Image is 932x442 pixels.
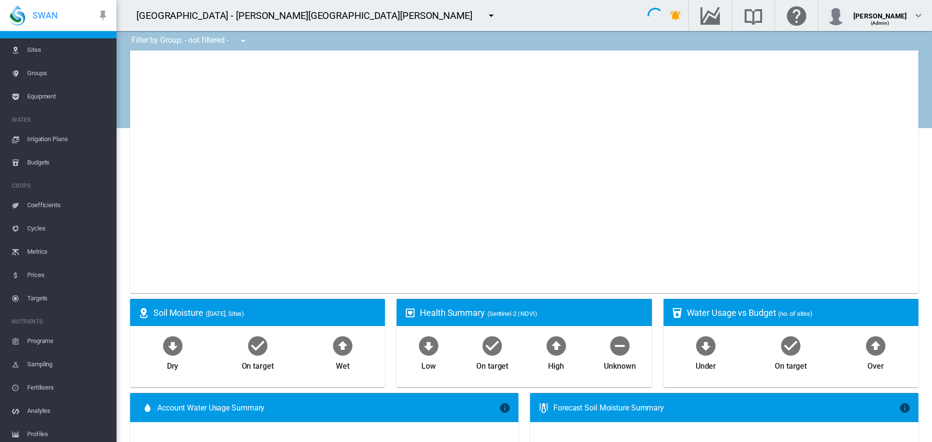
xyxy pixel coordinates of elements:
[913,10,924,21] md-icon: icon-chevron-down
[10,5,25,26] img: SWAN-Landscape-Logo-Colour-drop.png
[242,357,274,372] div: On target
[331,334,354,357] md-icon: icon-arrow-up-bold-circle
[487,310,537,317] span: (Sentinel-2 | NDVI)
[608,334,632,357] md-icon: icon-minus-circle
[696,357,716,372] div: Under
[485,10,497,21] md-icon: icon-menu-down
[27,329,109,353] span: Programs
[27,240,109,263] span: Metrics
[779,334,802,357] md-icon: icon-checkbox-marked-circle
[699,10,722,21] md-icon: Go to the Data Hub
[27,38,109,62] span: Sites
[482,6,501,25] button: icon-menu-down
[124,31,256,50] div: Filter by Group: - not filtered -
[12,314,109,329] span: NUTRIENTS
[499,402,511,414] md-icon: icon-information
[899,402,911,414] md-icon: icon-information
[237,35,249,47] md-icon: icon-menu-down
[12,112,109,128] span: WATER
[871,20,890,26] span: (Admin)
[97,10,109,21] md-icon: icon-pin
[161,334,184,357] md-icon: icon-arrow-down-bold-circle
[27,263,109,287] span: Prices
[826,6,846,25] img: profile.jpg
[27,85,109,108] span: Equipment
[671,307,683,319] md-icon: icon-cup-water
[476,357,508,372] div: On target
[694,334,717,357] md-icon: icon-arrow-down-bold-circle
[853,7,907,17] div: [PERSON_NAME]
[666,6,685,25] button: icon-bell-ring
[27,376,109,399] span: Fertilisers
[138,307,150,319] md-icon: icon-map-marker-radius
[27,128,109,151] span: Irrigation Plans
[421,357,436,372] div: Low
[136,9,481,22] div: [GEOGRAPHIC_DATA] - [PERSON_NAME][GEOGRAPHIC_DATA][PERSON_NAME]
[420,307,644,319] div: Health Summary
[867,357,884,372] div: Over
[481,334,504,357] md-icon: icon-checkbox-marked-circle
[33,9,58,21] span: SWAN
[778,310,813,317] span: (no. of sites)
[27,194,109,217] span: Coefficients
[538,402,549,414] md-icon: icon-thermometer-lines
[604,357,635,372] div: Unknown
[404,307,416,319] md-icon: icon-heart-box-outline
[548,357,564,372] div: High
[206,310,245,317] span: ([DATE], Sites)
[153,307,377,319] div: Soil Moisture
[246,334,269,357] md-icon: icon-checkbox-marked-circle
[27,353,109,376] span: Sampling
[27,217,109,240] span: Cycles
[687,307,911,319] div: Water Usage vs Budget
[142,402,153,414] md-icon: icon-water
[545,334,568,357] md-icon: icon-arrow-up-bold-circle
[553,403,899,413] div: Forecast Soil Moisture Summary
[12,178,109,194] span: CROPS
[27,151,109,174] span: Budgets
[157,403,499,413] span: Account Water Usage Summary
[27,62,109,85] span: Groups
[864,334,887,357] md-icon: icon-arrow-up-bold-circle
[742,10,765,21] md-icon: Search the knowledge base
[417,334,440,357] md-icon: icon-arrow-down-bold-circle
[167,357,179,372] div: Dry
[233,31,253,50] button: icon-menu-down
[336,357,349,372] div: Wet
[27,399,109,423] span: Analytes
[785,10,808,21] md-icon: Click here for help
[27,287,109,310] span: Targets
[775,357,807,372] div: On target
[670,10,682,21] md-icon: icon-bell-ring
